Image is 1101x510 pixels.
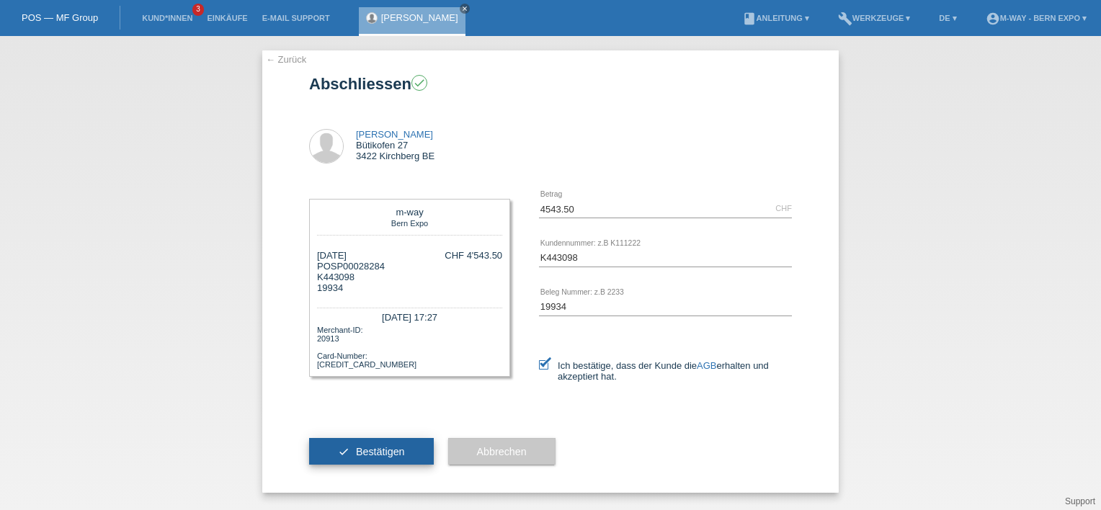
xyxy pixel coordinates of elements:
div: CHF 4'543.50 [445,250,502,261]
button: check Bestätigen [309,438,434,465]
a: bookAnleitung ▾ [735,14,816,22]
a: Support [1065,496,1095,506]
a: Einkäufe [200,14,254,22]
div: Merchant-ID: 20913 Card-Number: [CREDIT_CARD_NUMBER] [317,324,502,369]
a: E-Mail Support [255,14,337,22]
i: account_circle [986,12,1000,26]
i: book [742,12,757,26]
i: check [338,446,349,457]
h1: Abschliessen [309,75,792,93]
a: close [460,4,470,14]
span: K443098 [317,272,355,282]
div: [DATE] 17:27 [317,308,502,324]
a: ← Zurück [266,54,306,65]
label: Ich bestätige, dass der Kunde die erhalten und akzeptiert hat. [539,360,792,382]
div: m-way [321,207,499,218]
button: Abbrechen [448,438,556,465]
span: 3 [192,4,204,16]
a: [PERSON_NAME] [381,12,458,23]
a: [PERSON_NAME] [356,129,433,140]
i: close [461,5,468,12]
div: Bütikofen 27 3422 Kirchberg BE [356,129,434,161]
span: Abbrechen [477,446,527,457]
span: Bestätigen [356,446,405,457]
a: POS — MF Group [22,12,98,23]
i: build [838,12,852,26]
a: buildWerkzeuge ▾ [831,14,918,22]
span: 19934 [317,282,343,293]
div: CHF [775,204,792,212]
a: Kund*innen [135,14,200,22]
a: AGB [697,360,716,371]
div: [DATE] POSP00028284 [317,250,385,293]
a: account_circlem-way - Bern Expo ▾ [979,14,1094,22]
div: Bern Expo [321,218,499,228]
a: DE ▾ [932,14,963,22]
i: check [413,76,426,89]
